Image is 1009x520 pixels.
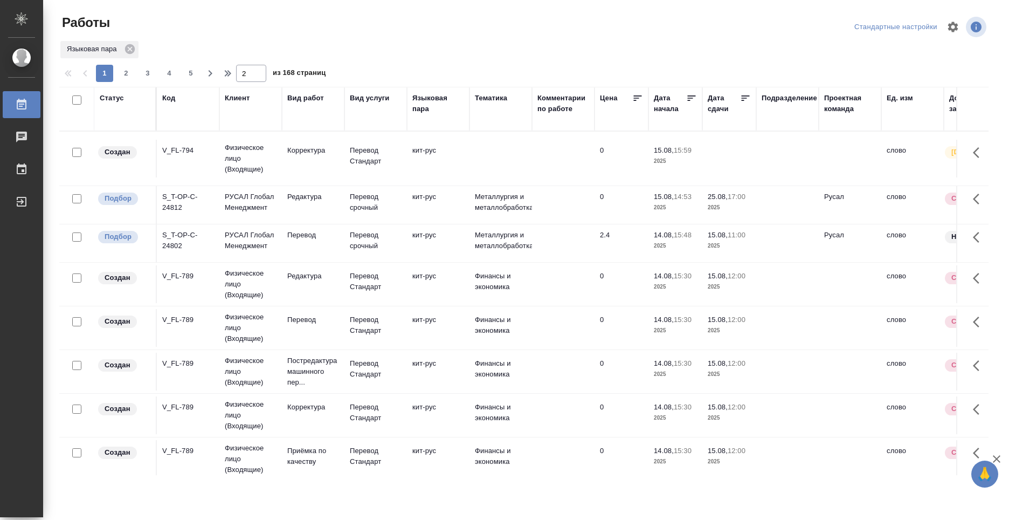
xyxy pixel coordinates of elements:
[887,93,913,104] div: Ед. изм
[654,413,697,423] p: 2025
[139,65,156,82] button: 3
[105,316,130,327] p: Создан
[674,231,692,239] p: 15:48
[654,369,697,380] p: 2025
[273,66,326,82] span: из 168 страниц
[971,461,998,488] button: 🙏
[881,140,944,177] td: слово
[162,93,175,104] div: Код
[881,440,944,478] td: слово
[708,241,751,251] p: 2025
[728,403,745,411] p: 12:00
[162,358,214,369] div: V_FL-789
[951,272,984,283] p: Срочный
[407,440,469,478] td: кит-рус
[475,402,527,423] p: Финансы и экономика
[881,353,944,391] td: слово
[951,193,984,204] p: Срочный
[708,202,751,213] p: 2025
[97,230,150,244] div: Можно подбирать исполнителей
[951,403,984,414] p: Срочный
[161,68,178,79] span: 4
[287,355,339,388] p: Постредактура машинного пер...
[674,272,692,280] p: 15:30
[595,265,648,303] td: 0
[118,65,135,82] button: 2
[940,14,966,40] span: Настроить таблицу
[475,191,527,213] p: Металлургия и металлобработка
[105,231,132,242] p: Подбор
[654,316,674,324] p: 14.08,
[708,316,728,324] p: 15.08,
[708,282,751,292] p: 2025
[67,44,121,54] p: Языковая пара
[708,359,728,367] p: 15.08,
[674,316,692,324] p: 15:30
[819,224,881,262] td: Русал
[595,140,648,177] td: 0
[162,145,214,156] div: V_FL-794
[97,446,150,460] div: Заказ еще не согласован с клиентом, искать исполнителей рано
[225,355,277,388] p: Физическое лицо (Входящие)
[407,309,469,347] td: кит-рус
[852,19,940,36] div: split button
[162,446,214,456] div: V_FL-789
[139,68,156,79] span: 3
[708,456,751,467] p: 2025
[475,93,507,104] div: Тематика
[350,446,402,467] p: Перевод Стандарт
[407,265,469,303] td: кит-рус
[105,403,130,414] p: Создан
[966,396,992,422] button: Здесь прячутся важные кнопки
[654,193,674,201] p: 15.08,
[225,230,277,251] p: РУСАЛ Глобал Менеджмент
[881,224,944,262] td: слово
[728,272,745,280] p: 12:00
[654,403,674,411] p: 14.08,
[407,224,469,262] td: кит-рус
[225,312,277,344] p: Физическое лицо (Входящие)
[537,93,589,114] div: Комментарии по работе
[595,186,648,224] td: 0
[118,68,135,79] span: 2
[105,360,130,371] p: Создан
[674,447,692,455] p: 15:30
[475,271,527,292] p: Финансы и экономика
[287,145,339,156] p: Корректура
[966,353,992,379] button: Здесь прячутся важные кнопки
[728,231,745,239] p: 11:00
[407,396,469,434] td: кит-рус
[881,265,944,303] td: слово
[881,186,944,224] td: слово
[105,147,130,158] p: Создан
[287,271,339,282] p: Редактура
[350,314,402,336] p: Перевод Стандарт
[728,359,745,367] p: 12:00
[951,447,984,458] p: Срочный
[654,456,697,467] p: 2025
[881,396,944,434] td: слово
[708,231,728,239] p: 15.08,
[162,314,214,325] div: V_FL-789
[60,41,139,58] div: Языковая пара
[350,230,402,251] p: Перевод срочный
[595,224,648,262] td: 2.4
[59,14,110,31] span: Работы
[708,413,751,423] p: 2025
[287,446,339,467] p: Приёмка по качеству
[97,191,150,206] div: Можно подбирать исполнителей
[728,316,745,324] p: 12:00
[97,402,150,416] div: Заказ еще не согласован с клиентом, искать исполнителей рано
[654,447,674,455] p: 14.08,
[949,93,1006,114] div: Доп. статус заказа
[708,272,728,280] p: 15.08,
[287,191,339,202] p: Редактура
[654,282,697,292] p: 2025
[162,271,214,282] div: V_FL-789
[966,224,992,250] button: Здесь прячутся важные кнопки
[708,193,728,201] p: 25.08,
[654,93,686,114] div: Дата начала
[182,68,199,79] span: 5
[654,156,697,167] p: 2025
[97,358,150,373] div: Заказ еще не согласован с клиентом, искать исполнителей рано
